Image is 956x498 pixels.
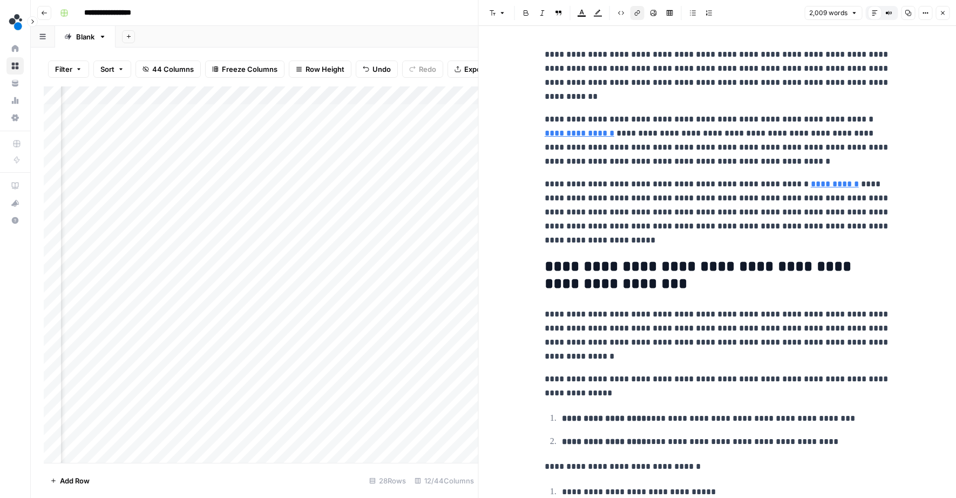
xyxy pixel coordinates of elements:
[804,6,862,20] button: 2,009 words
[306,64,344,75] span: Row Height
[60,475,90,486] span: Add Row
[289,60,351,78] button: Row Height
[205,60,284,78] button: Freeze Columns
[6,75,24,92] a: Your Data
[6,109,24,126] a: Settings
[55,64,72,75] span: Filter
[55,26,116,48] a: Blank
[809,8,847,18] span: 2,009 words
[419,64,436,75] span: Redo
[365,472,410,489] div: 28 Rows
[93,60,131,78] button: Sort
[135,60,201,78] button: 44 Columns
[222,64,277,75] span: Freeze Columns
[464,64,503,75] span: Export CSV
[6,12,26,32] img: spot.ai Logo
[6,92,24,109] a: Usage
[356,60,398,78] button: Undo
[7,195,23,211] div: What's new?
[410,472,478,489] div: 12/44 Columns
[76,31,94,42] div: Blank
[6,212,24,229] button: Help + Support
[6,40,24,57] a: Home
[372,64,391,75] span: Undo
[6,9,24,36] button: Workspace: spot.ai
[6,194,24,212] button: What's new?
[100,64,114,75] span: Sort
[48,60,89,78] button: Filter
[402,60,443,78] button: Redo
[6,57,24,75] a: Browse
[152,64,194,75] span: 44 Columns
[448,60,510,78] button: Export CSV
[6,177,24,194] a: AirOps Academy
[44,472,96,489] button: Add Row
